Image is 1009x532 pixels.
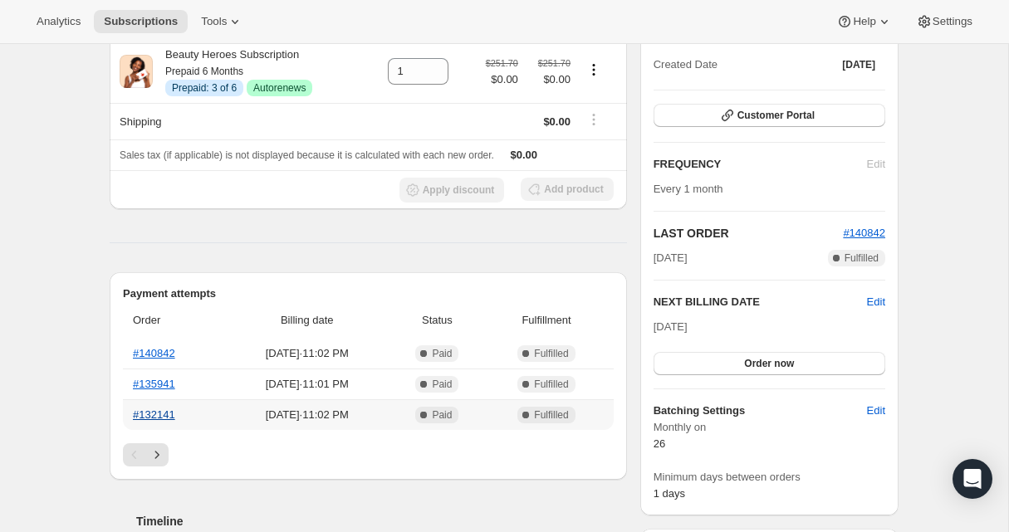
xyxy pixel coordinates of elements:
[528,71,571,88] span: $0.00
[933,15,972,28] span: Settings
[843,227,885,239] a: #140842
[120,55,153,88] img: product img
[867,403,885,419] span: Edit
[654,56,718,73] span: Created Date
[654,250,688,266] span: [DATE]
[104,15,178,28] span: Subscriptions
[580,110,607,129] button: Shipping actions
[136,513,627,530] h2: Timeline
[543,115,571,128] span: $0.00
[654,156,867,173] h2: FREQUENCY
[654,104,885,127] button: Customer Portal
[654,294,867,310] h2: NEXT BILLING DATE
[744,357,794,370] span: Order now
[201,15,227,28] span: Tools
[538,58,571,68] small: $251.70
[580,61,607,79] button: Product actions
[94,10,188,33] button: Subscriptions
[654,352,885,375] button: Order now
[486,71,518,88] span: $0.00
[867,294,885,310] button: Edit
[654,469,885,486] span: Minimum days between orders
[489,312,603,329] span: Fulfillment
[486,58,518,68] small: $251.70
[133,408,175,421] a: #132141
[165,66,243,77] small: Prepaid 6 Months
[432,408,452,422] span: Paid
[511,149,538,161] span: $0.00
[737,109,815,122] span: Customer Portal
[253,81,306,95] span: Autorenews
[845,251,879,265] span: Fulfilled
[534,347,568,360] span: Fulfilled
[842,58,875,71] span: [DATE]
[654,437,665,450] span: 26
[534,408,568,422] span: Fulfilled
[654,225,844,242] h2: LAST ORDER
[229,376,385,393] span: [DATE] · 11:01 PM
[534,378,568,391] span: Fulfilled
[27,10,91,33] button: Analytics
[654,419,885,436] span: Monthly on
[153,46,312,96] div: Beauty Heroes Subscription
[229,345,385,362] span: [DATE] · 11:02 PM
[145,443,169,466] button: Next
[654,403,867,419] h6: Batching Settings
[133,347,175,359] a: #140842
[432,378,452,391] span: Paid
[123,302,224,339] th: Order
[120,149,494,161] span: Sales tax (if applicable) is not displayed because it is calculated with each new order.
[37,15,81,28] span: Analytics
[843,225,885,242] button: #140842
[229,407,385,423] span: [DATE] · 11:02 PM
[853,15,875,28] span: Help
[123,286,614,302] h2: Payment attempts
[123,443,614,466] nav: Pagination
[229,312,385,329] span: Billing date
[110,103,366,139] th: Shipping
[133,378,175,390] a: #135941
[953,459,992,499] div: Open Intercom Messenger
[654,183,723,195] span: Every 1 month
[432,347,452,360] span: Paid
[832,53,885,76] button: [DATE]
[191,10,253,33] button: Tools
[826,10,902,33] button: Help
[172,81,237,95] span: Prepaid: 3 of 6
[395,312,480,329] span: Status
[654,320,688,333] span: [DATE]
[906,10,982,33] button: Settings
[654,487,685,500] span: 1 days
[857,398,895,424] button: Edit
